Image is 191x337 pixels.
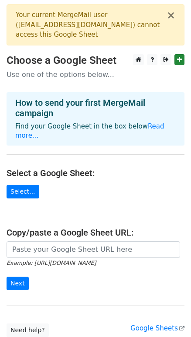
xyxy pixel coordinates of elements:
[7,54,184,67] h3: Choose a Google Sheet
[16,10,167,40] div: Your current MergeMail user ( [EMAIL_ADDRESS][DOMAIN_NAME] ) cannot access this Google Sheet
[15,122,176,140] p: Find your Google Sheet in the box below
[7,168,184,178] h4: Select a Google Sheet:
[7,227,184,238] h4: Copy/paste a Google Sheet URL:
[147,295,191,337] iframe: Chat Widget
[167,10,175,21] button: ×
[7,70,184,79] p: Use one of the options below...
[7,241,180,258] input: Paste your Google Sheet URL here
[15,122,164,139] a: Read more...
[130,324,184,332] a: Google Sheets
[7,260,96,266] small: Example: [URL][DOMAIN_NAME]
[7,277,29,290] input: Next
[7,185,39,198] a: Select...
[15,97,176,118] h4: How to send your first MergeMail campaign
[7,323,49,337] a: Need help?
